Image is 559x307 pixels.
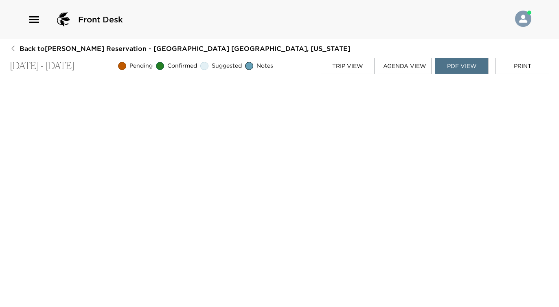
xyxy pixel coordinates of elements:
[321,58,375,74] button: Trip View
[78,14,123,25] span: Front Desk
[495,58,549,74] button: Print
[10,79,549,300] iframe: Trip PDF
[378,58,432,74] button: Agenda View
[212,62,242,70] span: Suggested
[167,62,197,70] span: Confirmed
[10,44,351,53] button: Back to[PERSON_NAME] Reservation - [GEOGRAPHIC_DATA] [GEOGRAPHIC_DATA], [US_STATE]
[54,10,73,29] img: logo
[20,44,351,53] span: Back to [PERSON_NAME] Reservation - [GEOGRAPHIC_DATA] [GEOGRAPHIC_DATA], [US_STATE]
[435,58,489,74] button: PDF View
[515,11,531,27] img: User
[10,60,75,72] p: [DATE] - [DATE]
[256,62,273,70] span: Notes
[129,62,153,70] span: Pending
